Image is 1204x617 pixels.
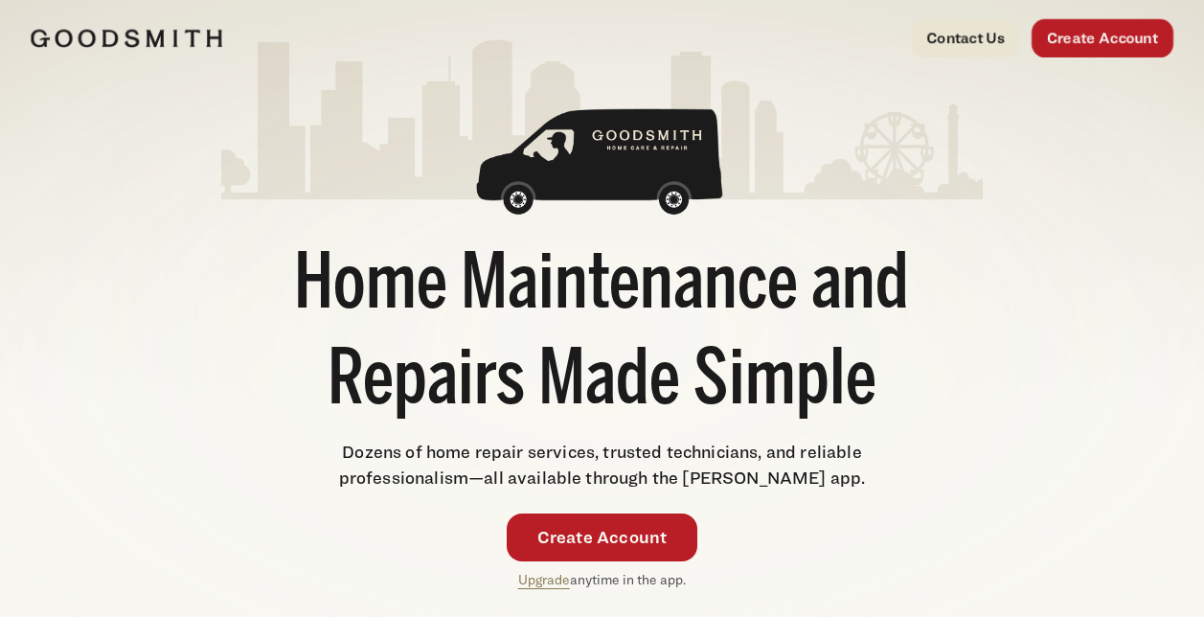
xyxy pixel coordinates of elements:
[339,442,866,488] span: Dozens of home repair services, trusted technicians, and reliable professionalism—all available t...
[911,19,1020,57] a: Contact Us
[1032,19,1173,57] a: Create Account
[518,569,687,591] p: anytime in the app.
[507,514,698,561] a: Create Account
[31,29,222,48] img: Goodsmith
[518,571,570,587] a: Upgrade
[221,240,983,431] h1: Home Maintenance and Repairs Made Simple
